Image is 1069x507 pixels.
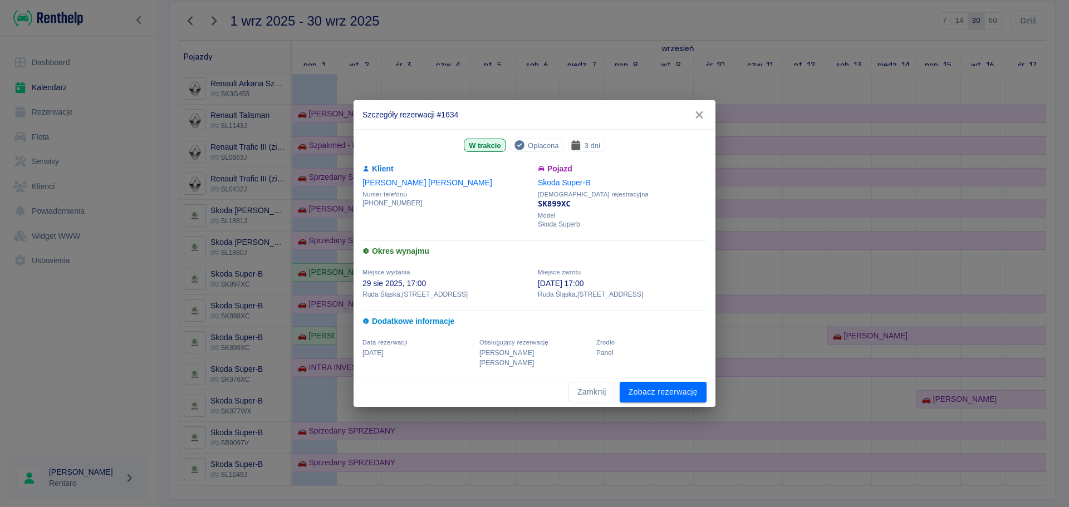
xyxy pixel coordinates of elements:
p: Panel [596,348,707,358]
h6: Klient [362,163,531,175]
p: 29 sie 2025, 17:00 [362,278,531,289]
a: [PERSON_NAME] [PERSON_NAME] [362,178,492,187]
span: [DEMOGRAPHIC_DATA] rejestracyjna [538,191,707,198]
span: Opłacona [523,140,563,151]
p: [PHONE_NUMBER] [362,198,531,208]
span: Miejsce zwrotu [538,269,581,275]
a: Skoda Super-B [538,178,590,187]
h6: Okres wynajmu [362,245,707,257]
p: [PERSON_NAME] [PERSON_NAME] [479,348,590,368]
p: [DATE] 17:00 [538,278,707,289]
h2: Szczegóły rezerwacji #1634 [354,100,715,129]
p: Ruda Śląska , [STREET_ADDRESS] [538,289,707,299]
span: Model [538,212,707,219]
span: Żrodło [596,339,615,346]
h6: Dodatkowe informacje [362,316,707,327]
p: Skoda Superb [538,219,707,229]
p: Ruda Śląska , [STREET_ADDRESS] [362,289,531,299]
span: Obsługujący rezerwację [479,339,548,346]
span: W trakcie [464,140,505,151]
p: [DATE] [362,348,473,358]
button: Zamknij [568,382,615,402]
a: Zobacz rezerwację [620,382,707,402]
span: Miejsce wydania [362,269,410,275]
h6: Pojazd [538,163,707,175]
p: SK899XC [538,198,707,210]
span: 3 dni [580,140,605,151]
span: Numer telefonu [362,191,531,198]
span: Data rezerwacji [362,339,408,346]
